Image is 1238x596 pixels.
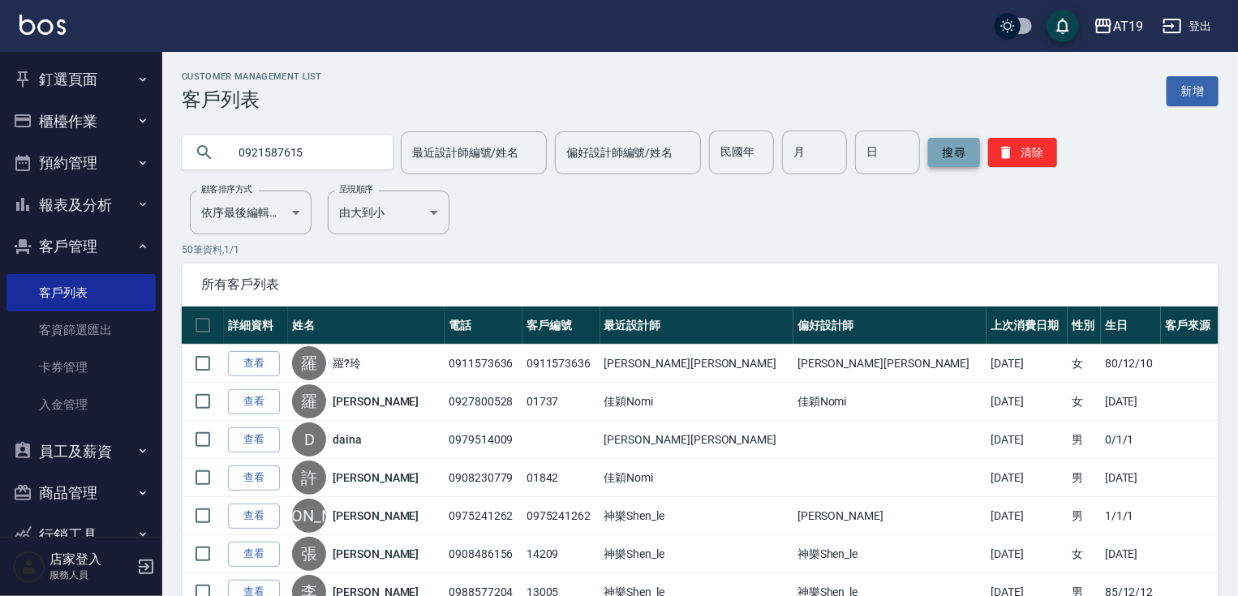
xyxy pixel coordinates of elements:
[19,15,66,35] img: Logo
[445,421,522,459] td: 0979514009
[6,142,156,184] button: 預約管理
[224,307,288,345] th: 詳細資料
[1068,497,1101,535] td: 男
[600,307,793,345] th: 最近設計師
[13,551,45,583] img: Person
[1068,383,1101,421] td: 女
[6,311,156,349] a: 客資篩選匯出
[49,551,132,568] h5: 店家登入
[600,421,793,459] td: [PERSON_NAME][PERSON_NAME]
[793,535,987,573] td: 神樂Shen_le
[228,542,280,567] a: 查看
[292,384,326,418] div: 羅
[445,497,522,535] td: 0975241262
[600,535,793,573] td: 神樂Shen_le
[182,88,322,111] h3: 客戶列表
[600,383,793,421] td: 佳穎Nomi
[227,131,380,174] input: 搜尋關鍵字
[6,184,156,226] button: 報表及分析
[328,191,449,234] div: 由大到小
[793,307,987,345] th: 偏好設計師
[333,546,419,562] a: [PERSON_NAME]
[228,427,280,452] a: 查看
[1068,307,1101,345] th: 性別
[987,307,1068,345] th: 上次消費日期
[522,459,600,497] td: 01842
[1047,10,1079,42] button: save
[987,383,1068,421] td: [DATE]
[1068,421,1101,459] td: 男
[793,383,987,421] td: 佳穎Nomi
[600,459,793,497] td: 佳穎Nomi
[928,138,980,167] button: 搜尋
[600,497,793,535] td: 神樂Shen_le
[6,431,156,473] button: 員工及薪資
[228,351,280,376] a: 查看
[292,422,326,457] div: D
[6,58,156,101] button: 釘選頁面
[201,277,1199,293] span: 所有客戶列表
[1167,76,1219,106] a: 新增
[49,568,132,582] p: 服務人員
[292,537,326,571] div: 張
[1161,307,1219,345] th: 客戶來源
[522,383,600,421] td: 01737
[522,497,600,535] td: 0975241262
[1087,10,1150,43] button: AT19
[228,389,280,414] a: 查看
[190,191,312,234] div: 依序最後編輯時間
[6,472,156,514] button: 商品管理
[333,355,361,371] a: 羅?玲
[522,307,600,345] th: 客戶編號
[228,465,280,491] a: 查看
[6,274,156,311] a: 客戶列表
[333,393,419,409] a: [PERSON_NAME]
[522,345,600,383] td: 0911573636
[445,345,522,383] td: 0911573636
[6,514,156,556] button: 行銷工具
[445,535,522,573] td: 0908486156
[1068,535,1101,573] td: 女
[522,535,600,573] td: 14209
[6,386,156,423] a: 入金管理
[793,497,987,535] td: [PERSON_NAME]
[987,459,1068,497] td: [DATE]
[988,138,1057,167] button: 清除
[201,183,252,195] label: 顧客排序方式
[6,225,156,268] button: 客戶管理
[333,431,362,448] a: daina
[6,101,156,143] button: 櫃檯作業
[6,349,156,386] a: 卡券管理
[333,508,419,524] a: [PERSON_NAME]
[987,535,1068,573] td: [DATE]
[987,421,1068,459] td: [DATE]
[1101,497,1161,535] td: 1/1/1
[292,346,326,380] div: 羅
[987,497,1068,535] td: [DATE]
[228,504,280,529] a: 查看
[1101,535,1161,573] td: [DATE]
[600,345,793,383] td: [PERSON_NAME][PERSON_NAME]
[1101,421,1161,459] td: 0/1/1
[1068,345,1101,383] td: 女
[1101,307,1161,345] th: 生日
[288,307,445,345] th: 姓名
[793,345,987,383] td: [PERSON_NAME][PERSON_NAME]
[1101,459,1161,497] td: [DATE]
[339,183,373,195] label: 呈現順序
[182,242,1219,257] p: 50 筆資料, 1 / 1
[987,345,1068,383] td: [DATE]
[1156,11,1219,41] button: 登出
[1101,345,1161,383] td: 80/12/10
[182,71,322,82] h2: Customer Management List
[1113,16,1143,36] div: AT19
[292,499,326,533] div: [PERSON_NAME]
[445,307,522,345] th: 電話
[333,470,419,486] a: [PERSON_NAME]
[1101,383,1161,421] td: [DATE]
[445,383,522,421] td: 0927800528
[1068,459,1101,497] td: 男
[292,461,326,495] div: 許
[445,459,522,497] td: 0908230779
